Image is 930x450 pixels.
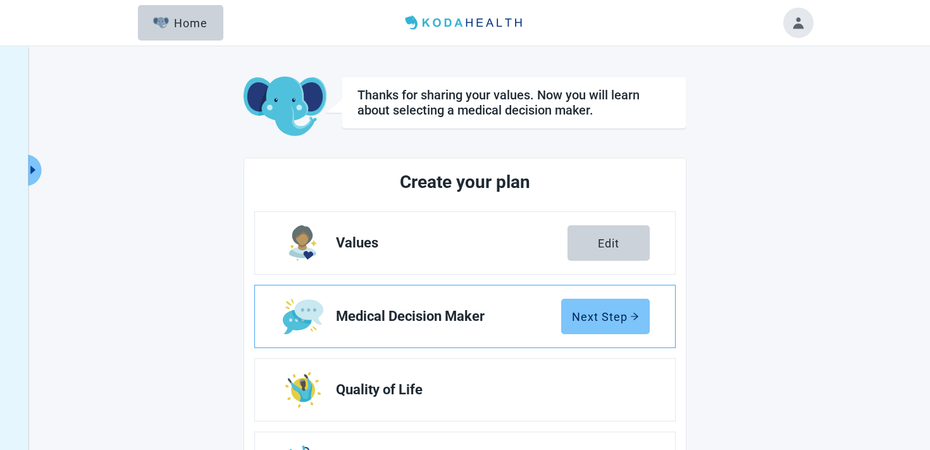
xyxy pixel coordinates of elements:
a: Edit Values section [255,212,675,274]
span: Values [336,235,567,251]
button: Next Steparrow-right [561,299,650,334]
span: Quality of Life [336,382,640,397]
button: Expand menu [26,154,42,186]
span: arrow-right [630,312,639,321]
div: Thanks for sharing your values. Now you will learn about selecting a medical decision maker. [357,87,671,118]
a: Edit Quality of Life section [255,359,675,421]
button: Toggle account menu [783,8,814,38]
button: ElephantHome [138,5,223,41]
h2: Create your plan [302,168,628,196]
img: Elephant [153,17,169,28]
span: Medical Decision Maker [336,309,561,324]
img: Koda Health [400,13,530,33]
div: Edit [598,237,619,249]
button: Edit [567,225,650,261]
img: Koda Elephant [244,77,326,137]
span: caret-right [27,164,39,176]
div: Next Step [572,310,639,323]
div: Home [153,16,208,29]
a: Edit Medical Decision Maker section [255,285,675,347]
